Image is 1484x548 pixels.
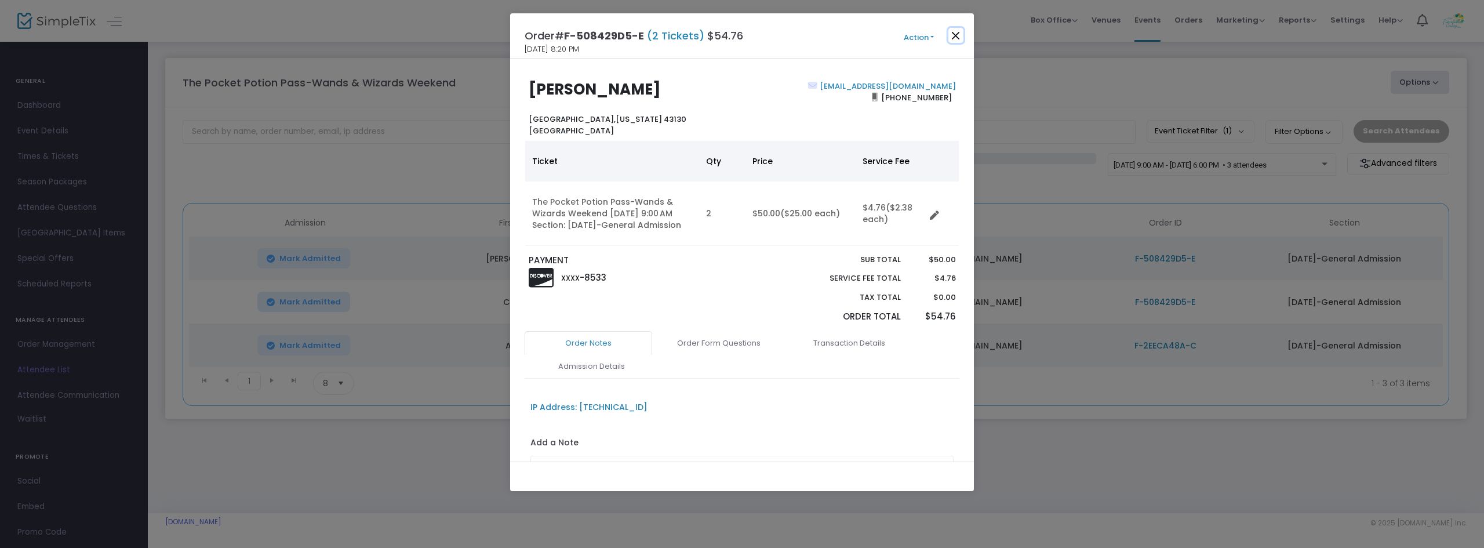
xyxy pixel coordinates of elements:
div: Data table [525,141,959,246]
b: [US_STATE] 43130 [GEOGRAPHIC_DATA] [529,114,686,136]
p: $50.00 [912,254,955,266]
h4: Order# $54.76 [525,28,743,43]
td: 2 [699,182,745,246]
div: IP Address: [TECHNICAL_ID] [530,401,648,413]
span: ($2.38 each) [863,202,912,225]
a: Admission Details [528,354,655,379]
th: Ticket [525,141,699,182]
p: Tax Total [802,292,901,303]
span: ($25.00 each) [780,208,840,219]
p: Order Total [802,310,901,324]
a: Order Form Questions [655,331,783,355]
span: -8533 [580,271,606,284]
span: [DATE] 8:20 PM [525,43,579,55]
td: $4.76 [856,182,925,246]
span: [GEOGRAPHIC_DATA], [529,114,616,125]
span: (2 Tickets) [644,28,707,43]
a: [EMAIL_ADDRESS][DOMAIN_NAME] [817,81,956,92]
span: XXXX [561,273,580,283]
p: $0.00 [912,292,955,303]
p: Sub total [802,254,901,266]
b: [PERSON_NAME] [529,79,661,100]
span: F-508429D5-E [564,28,644,43]
th: Price [745,141,856,182]
span: [PHONE_NUMBER] [878,88,956,107]
a: Order Notes [525,331,652,355]
p: Service Fee Total [802,273,901,284]
th: Service Fee [856,141,925,182]
td: $50.00 [745,182,856,246]
button: Action [884,31,954,44]
td: The Pocket Potion Pass-Wands & Wizards Weekend [DATE] 9:00 AM Section: [DATE]-General Admission [525,182,699,246]
button: Close [948,28,963,43]
p: $4.76 [912,273,955,284]
p: PAYMENT [529,254,737,267]
a: Transaction Details [785,331,913,355]
p: $54.76 [912,310,955,324]
th: Qty [699,141,745,182]
label: Add a Note [530,437,579,452]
